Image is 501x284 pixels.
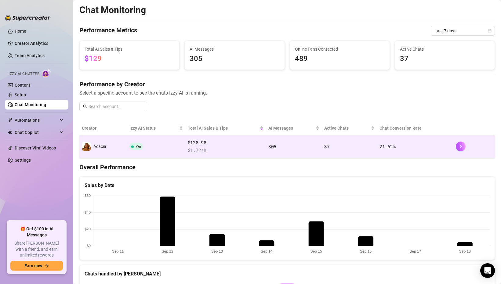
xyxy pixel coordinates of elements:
span: Izzy AI Chatter [9,71,39,77]
span: 489 [295,53,385,65]
span: search [83,104,87,109]
span: Total AI Sales & Tips [85,46,174,52]
h4: Performance Metrics [79,26,137,36]
th: Chat Conversion Rate [377,121,453,135]
span: 37 [400,53,490,65]
h2: Chat Monitoring [79,4,146,16]
span: 305 [190,53,279,65]
span: Earn now [24,263,42,268]
a: Home [15,29,26,34]
span: $129 [85,54,102,63]
span: Select a specific account to see the chats Izzy AI is running. [79,89,495,97]
span: right [459,144,463,149]
img: Acacia [82,142,91,151]
img: logo-BBDzfeDw.svg [5,15,51,21]
a: Content [15,83,30,88]
span: Izzy AI Status [129,125,178,131]
a: Creator Analytics [15,38,64,48]
span: arrow-right [45,264,49,268]
th: Creator [79,121,127,135]
span: 37 [324,143,329,149]
a: Chat Monitoring [15,102,46,107]
span: thunderbolt [8,118,13,123]
span: $ 1.72 /h [188,147,263,154]
span: Acacia [93,144,106,149]
span: Automations [15,115,58,125]
span: Active Chats [324,125,370,131]
a: Settings [15,158,31,163]
a: Setup [15,92,26,97]
span: On [136,144,141,149]
span: Share [PERSON_NAME] with a friend, and earn unlimited rewards [10,240,63,258]
div: Sales by Date [85,182,490,189]
span: 305 [268,143,276,149]
h4: Overall Performance [79,163,495,171]
img: AI Chatter [42,69,51,77]
span: Last 7 days [434,26,491,35]
a: Discover Viral Videos [15,146,56,150]
a: Team Analytics [15,53,45,58]
input: Search account... [89,103,143,110]
div: Open Intercom Messenger [480,263,495,278]
div: Chats handled by [PERSON_NAME] [85,270,490,278]
span: $128.98 [188,139,263,146]
button: Earn nowarrow-right [10,261,63,271]
th: AI Messages [266,121,322,135]
span: 21.62 % [379,143,395,149]
th: Active Chats [322,121,377,135]
th: Izzy AI Status [127,121,185,135]
span: calendar [488,29,492,33]
th: Total AI Sales & Tips [185,121,266,135]
span: AI Messages [268,125,314,131]
span: Active Chats [400,46,490,52]
span: Online Fans Contacted [295,46,385,52]
span: 🎁 Get $100 in AI Messages [10,226,63,238]
span: AI Messages [190,46,279,52]
img: Chat Copilot [8,130,12,135]
button: right [456,142,466,151]
span: Total AI Sales & Tips [188,125,259,131]
span: Chat Copilot [15,128,58,137]
h4: Performance by Creator [79,80,495,88]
